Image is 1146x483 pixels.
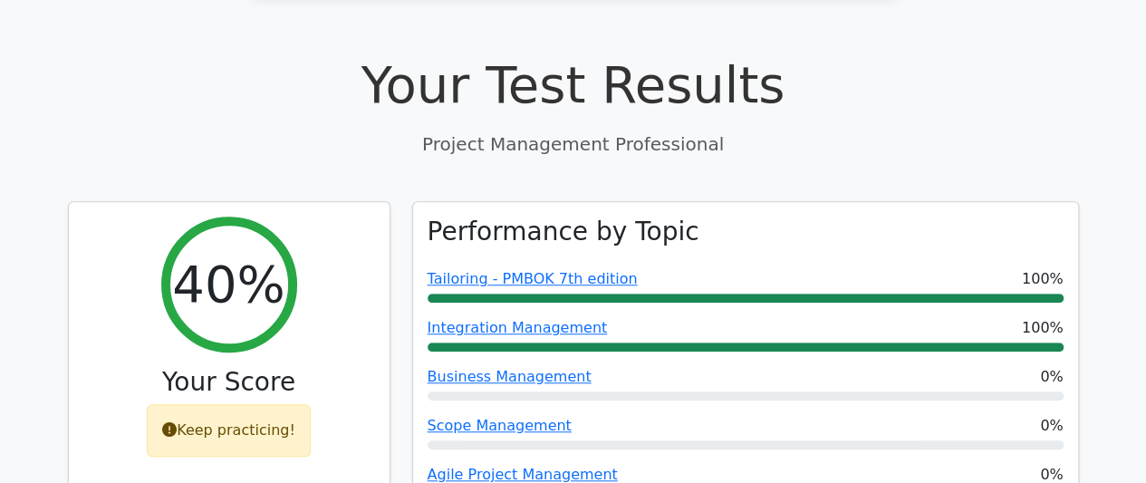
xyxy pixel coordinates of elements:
[428,368,592,385] a: Business Management
[147,404,311,457] div: Keep practicing!
[83,367,375,398] h3: Your Score
[1040,366,1063,388] span: 0%
[428,270,638,287] a: Tailoring - PMBOK 7th edition
[68,130,1079,158] p: Project Management Professional
[428,217,699,247] h3: Performance by Topic
[428,319,608,336] a: Integration Management
[1022,268,1064,290] span: 100%
[428,466,618,483] a: Agile Project Management
[428,417,572,434] a: Scope Management
[1040,415,1063,437] span: 0%
[172,254,284,314] h2: 40%
[1022,317,1064,339] span: 100%
[68,54,1079,115] h1: Your Test Results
